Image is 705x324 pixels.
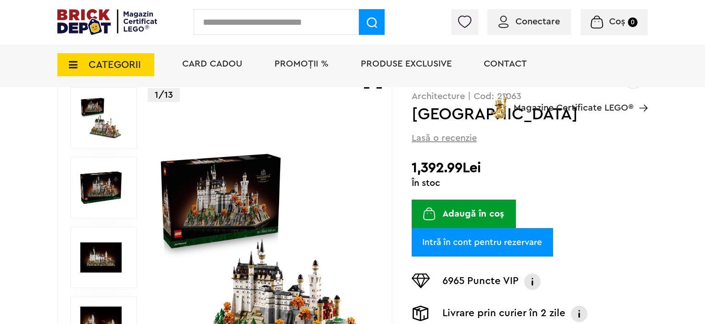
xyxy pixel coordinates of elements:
a: Conectare [498,17,560,26]
img: Info VIP [523,274,542,290]
img: Livrare [412,306,430,321]
span: Conectare [515,17,560,26]
a: Magazine Certificate LEGO® [633,91,648,101]
p: Livrare prin curier în 2 zile [442,306,565,322]
a: PROMOȚII % [274,59,329,68]
a: Produse exclusive [361,59,452,68]
span: CATEGORII [89,60,141,70]
div: În stoc [412,179,648,188]
img: Castelul Neuschwanstein [80,167,122,208]
h2: 1,392.99Lei [412,160,648,176]
a: Intră în cont pentru rezervare [412,228,553,257]
img: Info livrare prin curier [570,306,588,322]
p: 6965 Puncte VIP [442,274,519,290]
span: Magazine Certificate LEGO® [514,91,633,112]
small: 0 [628,17,638,27]
img: Puncte VIP [412,274,430,288]
img: Castelul Neuschwanstein LEGO 21063 [80,237,122,278]
a: Card Cadou [182,59,242,68]
span: Lasă o recenzie [412,132,477,145]
a: Contact [484,59,527,68]
span: Coș [609,17,625,26]
button: Adaugă în coș [412,200,516,228]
